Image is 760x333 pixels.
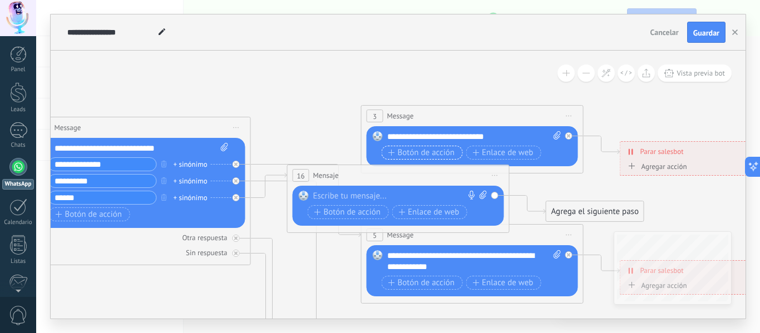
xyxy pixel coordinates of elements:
div: + sinónimo [174,192,208,203]
button: Botón de acción [49,207,130,221]
button: Enlace de web [466,146,541,160]
div: Listas [2,258,34,265]
span: Parar salesbot [640,146,684,157]
button: Cancelar [646,24,683,41]
span: Message [387,111,414,121]
div: Sin respuesta [186,248,227,257]
span: Enlace de web [472,148,533,157]
div: + sinónimo [174,159,208,170]
button: Botón de acción [308,205,389,219]
div: WhatsApp [2,179,34,190]
div: Agregar acción [625,162,687,171]
span: Botón de acción [388,148,455,157]
span: Guardar [693,29,719,37]
button: Enlace de web [466,276,541,290]
span: Botón de acción [56,210,122,219]
span: Enlace de web [472,279,533,287]
span: 5 [373,231,377,240]
div: Otra respuesta [182,233,227,242]
div: Calendario [2,219,34,226]
div: Leads [2,106,34,113]
span: 16 [297,171,304,181]
span: 3 [373,112,377,121]
span: Botón de acción [388,279,455,287]
span: Message [387,230,414,240]
span: Mensaje [313,170,339,181]
span: Message [55,122,81,133]
div: Chats [2,142,34,149]
button: Botón de acción [382,146,463,160]
button: Botón de acción [382,276,463,290]
button: Guardar [687,22,726,43]
div: Agrega el siguiente paso [546,202,644,221]
span: Enlace de web [398,208,459,217]
button: Enlace de web [392,205,467,219]
div: + sinónimo [174,176,208,187]
span: Botón de acción [314,208,381,217]
div: Panel [2,66,34,73]
span: Vista previa bot [677,68,725,78]
span: Cancelar [650,27,679,37]
button: Vista previa bot [658,64,732,82]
